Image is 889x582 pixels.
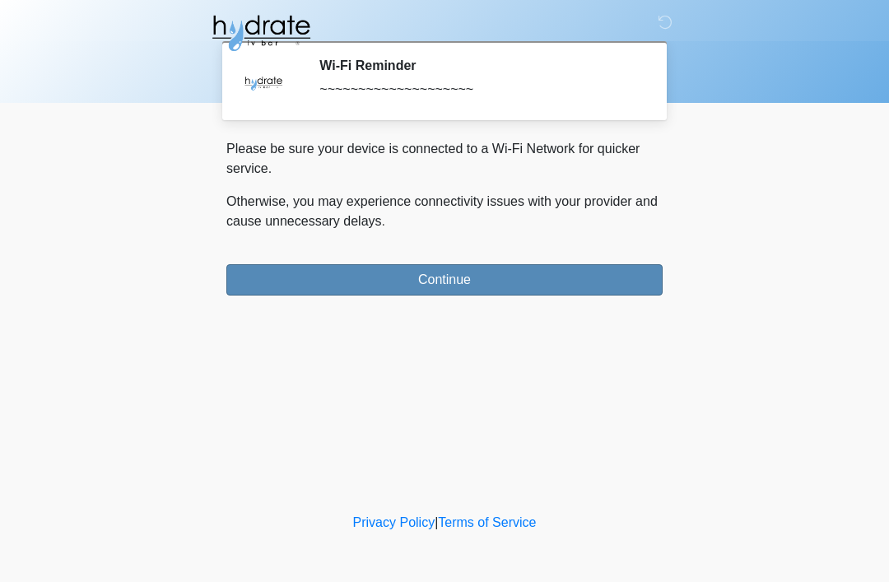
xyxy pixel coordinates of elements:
[239,58,288,107] img: Agent Avatar
[210,12,312,54] img: Hydrate IV Bar - Fort Collins Logo
[435,515,438,529] a: |
[353,515,435,529] a: Privacy Policy
[382,214,385,228] span: .
[226,192,663,231] p: Otherwise, you may experience connectivity issues with your provider and cause unnecessary delays
[226,264,663,296] button: Continue
[438,515,536,529] a: Terms of Service
[319,80,638,100] div: ~~~~~~~~~~~~~~~~~~~~
[226,139,663,179] p: Please be sure your device is connected to a Wi-Fi Network for quicker service.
